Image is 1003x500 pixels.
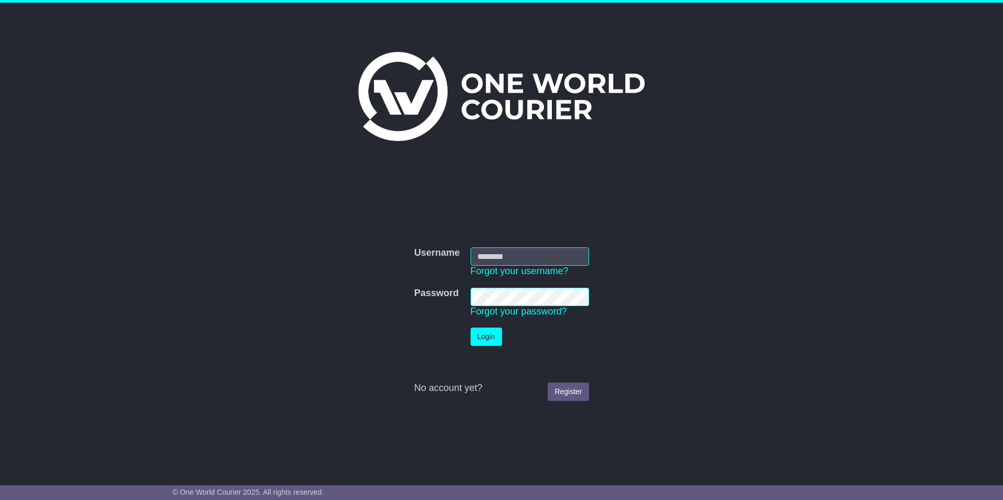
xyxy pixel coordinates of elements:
a: Forgot your username? [471,266,569,276]
label: Username [414,247,460,259]
button: Login [471,328,502,346]
span: © One World Courier 2025. All rights reserved. [173,488,324,496]
label: Password [414,288,458,299]
a: Register [548,383,589,401]
div: No account yet? [414,383,589,394]
a: Forgot your password? [471,306,567,317]
img: One World [358,52,645,141]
